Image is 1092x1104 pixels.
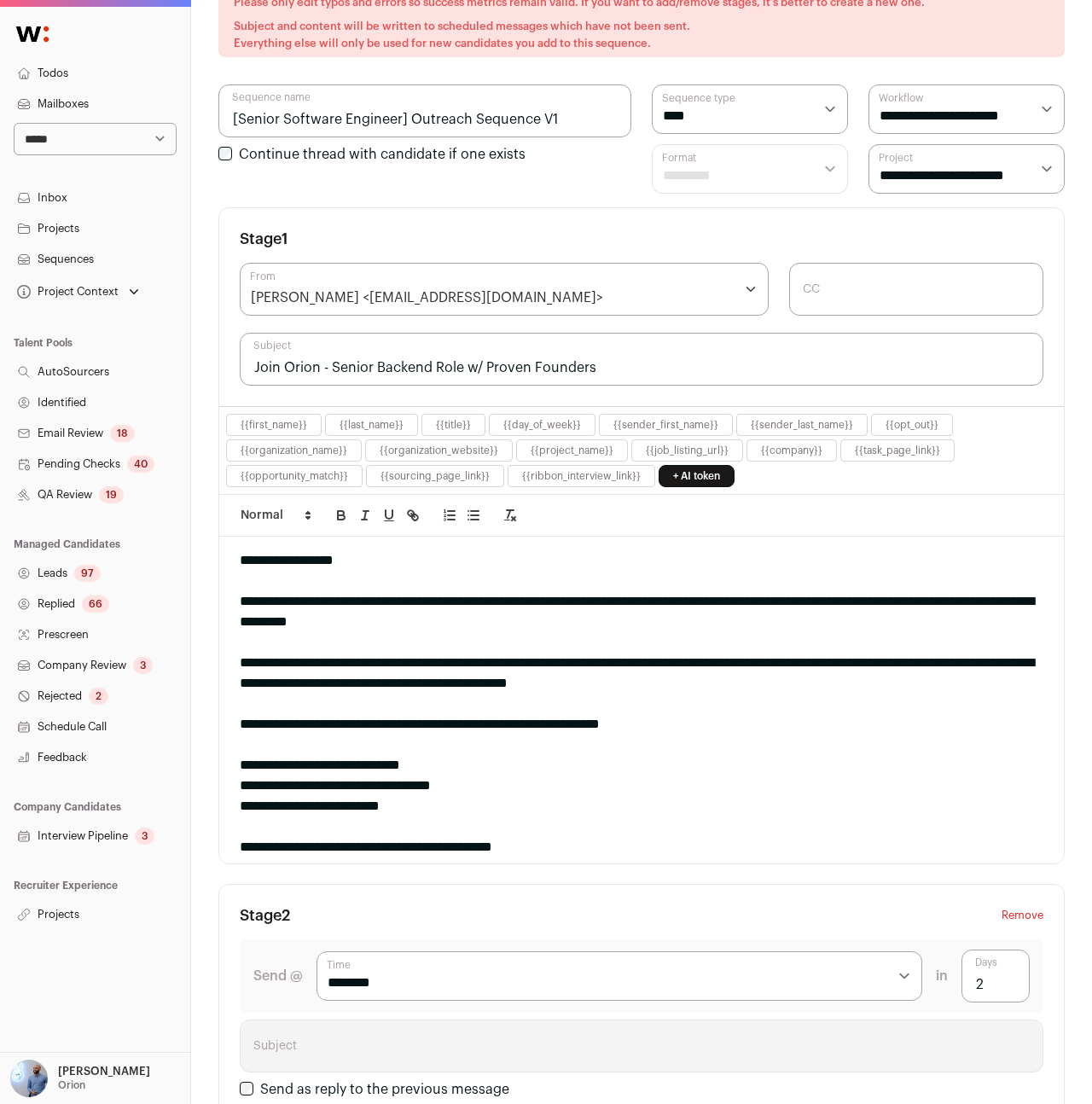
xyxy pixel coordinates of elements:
input: CC [789,263,1043,316]
div: Project Context [14,285,119,299]
span: 2 [282,908,290,923]
div: 19 [99,486,124,503]
button: {{opportunity_match}} [241,469,348,483]
h3: Stage [240,905,290,926]
div: 3 [133,657,153,674]
button: {{last_name}} [340,418,404,432]
img: Wellfound [7,17,58,51]
span: in [936,966,948,986]
button: {{opt_out}} [886,418,938,432]
button: {{day_of_week}} [503,418,581,432]
button: {{sourcing_page_link}} [380,469,490,483]
button: {{sender_last_name}} [751,418,853,432]
button: {{task_page_link}} [855,444,940,457]
label: Send as reply to the previous message [260,1083,509,1096]
input: Subject [240,1020,1043,1072]
p: Subject and content will be written to scheduled messages which have not been sent. Everything el... [234,18,1049,52]
input: Days [961,950,1030,1002]
button: {{sender_first_name}} [613,418,718,432]
button: {{first_name}} [241,418,307,432]
img: 97332-medium_jpg [10,1060,48,1097]
p: [PERSON_NAME] [58,1065,150,1078]
a: + AI token [659,465,735,487]
button: Remove [1002,905,1043,926]
div: 2 [89,688,108,705]
button: Open dropdown [7,1060,154,1097]
button: {{job_listing_url}} [646,444,729,457]
button: {{organization_website}} [380,444,498,457]
div: 18 [110,425,135,442]
button: {{project_name}} [531,444,613,457]
button: {{ribbon_interview_link}} [522,469,641,483]
div: [PERSON_NAME] <[EMAIL_ADDRESS][DOMAIN_NAME]> [251,288,603,308]
span: 1 [282,231,288,247]
div: 66 [82,596,109,613]
button: {{organization_name}} [241,444,347,457]
div: 3 [135,828,154,845]
div: 40 [127,456,154,473]
p: Orion [58,1078,85,1092]
label: Continue thread with candidate if one exists [239,148,526,161]
input: Sequence name [218,84,631,137]
h3: Stage [240,229,288,249]
label: Send @ [253,966,303,986]
div: 97 [74,565,101,582]
button: Open dropdown [14,280,142,304]
input: Subject [240,333,1043,386]
button: {{title}} [436,418,471,432]
button: {{company}} [761,444,822,457]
